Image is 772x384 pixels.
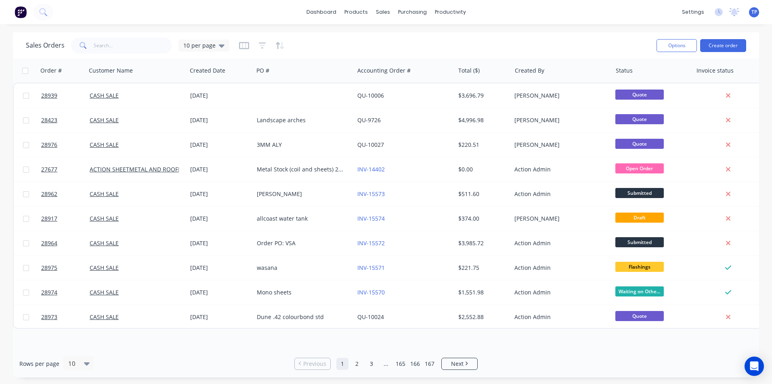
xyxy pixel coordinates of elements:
div: [PERSON_NAME] [514,92,604,100]
div: Action Admin [514,165,604,173]
span: 28962 [41,190,57,198]
a: QU-10024 [357,313,384,321]
span: 28976 [41,141,57,149]
div: $3,985.72 [458,239,506,247]
div: [PERSON_NAME] [514,141,604,149]
div: Status [616,67,633,75]
div: Action Admin [514,313,604,321]
span: Quote [615,114,664,124]
div: 3MM ALY [257,141,346,149]
div: [DATE] [190,141,250,149]
div: [DATE] [190,313,250,321]
span: 28964 [41,239,57,247]
div: [PERSON_NAME] [514,116,604,124]
a: QU-9726 [357,116,381,124]
a: CASH SALE [90,313,119,321]
span: Next [451,360,464,368]
div: $220.51 [458,141,506,149]
a: CASH SALE [90,288,119,296]
a: CASH SALE [90,190,119,198]
a: Page 1 is your current page [336,358,348,370]
div: [PERSON_NAME] [514,215,604,223]
a: ACTION SHEETMETAL AND ROOFING [90,165,188,173]
a: 28917 [41,207,90,231]
a: CASH SALE [90,215,119,222]
a: Page 165 [394,358,407,370]
a: Next page [442,360,477,368]
div: Action Admin [514,288,604,296]
div: Created Date [190,67,225,75]
span: 28975 [41,264,57,272]
button: Create order [700,39,746,52]
span: Flashings [615,262,664,272]
a: QU-10027 [357,141,384,148]
span: 27677 [41,165,57,173]
a: Page 3 [365,358,378,370]
a: 28964 [41,231,90,255]
div: PO # [256,67,269,75]
a: 27677 [41,157,90,182]
span: Submitted [615,188,664,198]
div: Created By [515,67,544,75]
div: [PERSON_NAME] [257,190,346,198]
div: products [340,6,372,18]
div: allcoast water tank [257,215,346,223]
div: Total ($) [458,67,480,75]
div: $511.60 [458,190,506,198]
a: 28973 [41,305,90,329]
div: Landscape arches [257,116,346,124]
span: Submitted [615,237,664,247]
span: 28974 [41,288,57,296]
a: 28976 [41,133,90,157]
img: Factory [15,6,27,18]
span: 28939 [41,92,57,100]
a: CASH SALE [90,141,119,148]
div: Order # [40,67,62,75]
a: INV-15570 [357,288,385,296]
a: QU-10006 [357,92,384,99]
div: purchasing [394,6,431,18]
a: Jump forward [380,358,392,370]
a: CASH SALE [90,264,119,271]
span: Quote [615,311,664,321]
span: Draft [615,213,664,223]
a: 28974 [41,280,90,305]
span: Quote [615,90,664,100]
span: Open Order [615,163,664,173]
div: Dune .42 colourbond std [257,313,346,321]
div: $2,552.88 [458,313,506,321]
div: [DATE] [190,190,250,198]
div: $4,996.98 [458,116,506,124]
div: $374.00 [458,215,506,223]
div: $3,696.79 [458,92,506,100]
a: CASH SALE [90,92,119,99]
div: settings [678,6,708,18]
div: [DATE] [190,239,250,247]
a: 28975 [41,256,90,280]
div: sales [372,6,394,18]
a: INV-15571 [357,264,385,271]
h1: Sales Orders [26,42,65,49]
a: CASH SALE [90,239,119,247]
span: Previous [303,360,326,368]
div: [DATE] [190,264,250,272]
div: [DATE] [190,215,250,223]
input: Search... [94,38,172,54]
a: INV-14402 [357,165,385,173]
a: Page 167 [424,358,436,370]
span: Rows per page [19,360,59,368]
div: Metal Stock (coil and sheets) 2025 [257,165,346,173]
div: Mono sheets [257,288,346,296]
div: Open Intercom Messenger [745,357,764,376]
a: CASH SALE [90,116,119,124]
div: Action Admin [514,264,604,272]
a: INV-15572 [357,239,385,247]
div: Accounting Order # [357,67,411,75]
span: Quote [615,139,664,149]
span: 10 per page [183,41,216,50]
div: $1,551.98 [458,288,506,296]
a: dashboard [302,6,340,18]
div: $0.00 [458,165,506,173]
a: Page 2 [351,358,363,370]
span: 28973 [41,313,57,321]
